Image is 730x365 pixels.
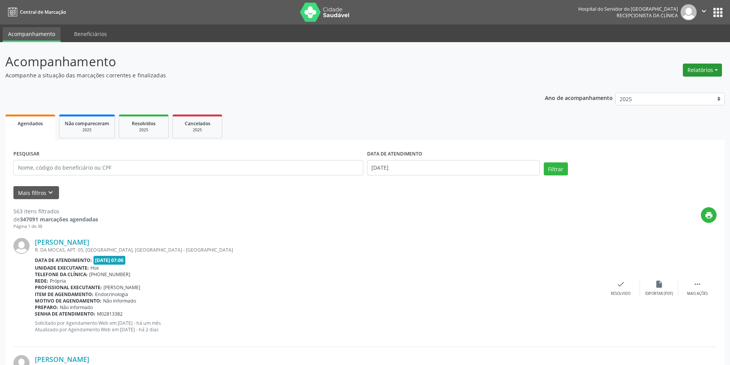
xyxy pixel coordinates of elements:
b: Motivo de agendamento: [35,298,102,304]
a: [PERSON_NAME] [35,355,89,363]
span: Cancelados [185,120,210,127]
span: Endocrinologia [95,291,128,298]
input: Selecione um intervalo [367,160,540,175]
div: R. DA MOCAS, APT. 05, [GEOGRAPHIC_DATA], [GEOGRAPHIC_DATA] - [GEOGRAPHIC_DATA] [35,247,602,253]
a: Acompanhamento [3,27,61,42]
span: Própria [50,278,66,284]
i: keyboard_arrow_down [46,188,55,197]
img: img [13,238,30,254]
div: de [13,215,98,223]
label: PESQUISAR [13,148,39,160]
b: Item de agendamento: [35,291,94,298]
span: Agendados [18,120,43,127]
i: insert_drive_file [655,280,663,288]
p: Acompanhe a situação das marcações correntes e finalizadas [5,71,509,79]
b: Unidade executante: [35,265,89,271]
div: Resolvido [611,291,630,296]
a: Central de Marcação [5,6,66,18]
span: Não compareceram [65,120,109,127]
b: Rede: [35,278,48,284]
b: Telefone da clínica: [35,271,88,278]
i: check [617,280,625,288]
b: Profissional executante: [35,284,102,291]
button:  [697,4,711,20]
a: Beneficiários [69,27,112,41]
span: [DATE] 07:00 [94,256,126,265]
div: 563 itens filtrados [13,207,98,215]
div: Mais ações [687,291,708,296]
input: Nome, código do beneficiário ou CPF [13,160,363,175]
div: 2025 [178,127,217,133]
div: Hospital do Servidor do [GEOGRAPHIC_DATA] [578,6,678,12]
span: Não informado [60,304,93,311]
span: Recepcionista da clínica [617,12,678,19]
div: Página 1 de 38 [13,223,98,230]
div: 2025 [125,127,163,133]
span: Hse [90,265,99,271]
div: Exportar (PDF) [645,291,673,296]
span: Resolvidos [132,120,156,127]
button: Mais filtroskeyboard_arrow_down [13,186,59,200]
label: DATA DE ATENDIMENTO [367,148,422,160]
p: Acompanhamento [5,52,509,71]
button: Relatórios [683,64,722,77]
button: apps [711,6,725,19]
button: print [701,207,717,223]
span: M02813382 [97,311,123,317]
a: [PERSON_NAME] [35,238,89,246]
button: Filtrar [544,162,568,175]
div: 2025 [65,127,109,133]
p: Ano de acompanhamento [545,93,613,102]
span: Central de Marcação [20,9,66,15]
img: img [681,4,697,20]
p: Solicitado por Agendamento Web em [DATE] - há um mês Atualizado por Agendamento Web em [DATE] - h... [35,320,602,333]
i:  [700,7,708,15]
span: [PHONE_NUMBER] [89,271,130,278]
i:  [693,280,702,288]
b: Preparo: [35,304,58,311]
span: Não informado [103,298,136,304]
i: print [705,211,713,219]
b: Senha de atendimento: [35,311,95,317]
b: Data de atendimento: [35,257,92,264]
strong: 347091 marcações agendadas [20,216,98,223]
span: [PERSON_NAME] [103,284,140,291]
